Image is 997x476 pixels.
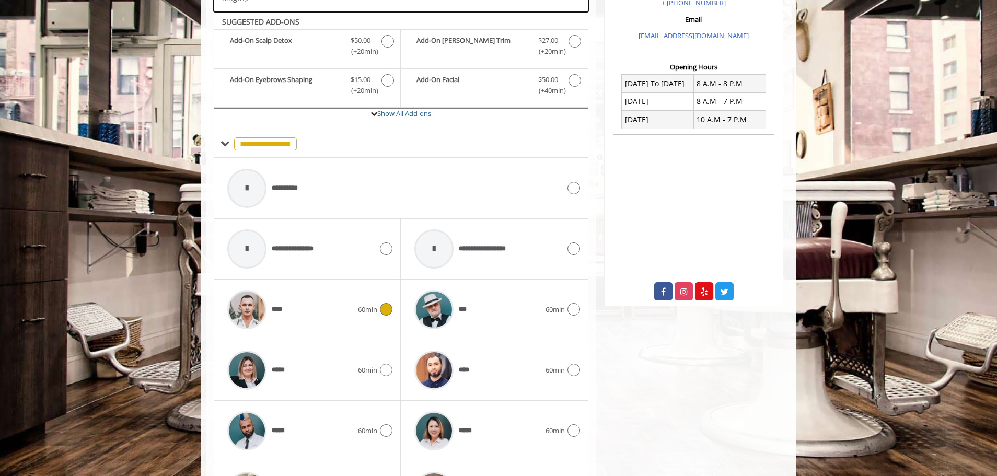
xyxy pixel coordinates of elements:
[351,74,370,85] span: $15.00
[219,35,395,60] label: Add-On Scalp Detox
[613,63,774,71] h3: Opening Hours
[219,74,395,99] label: Add-On Eyebrows Shaping
[214,12,588,109] div: The Made Man Haircut And Shave Add-onS
[358,304,377,315] span: 60min
[693,75,766,92] td: 8 A.M - 8 P.M
[622,75,694,92] td: [DATE] To [DATE]
[538,35,558,46] span: $27.00
[358,425,377,436] span: 60min
[345,85,376,96] span: (+20min )
[416,74,527,96] b: Add-On Facial
[222,17,299,27] b: SUGGESTED ADD-ONS
[616,16,771,23] h3: Email
[546,365,565,376] span: 60min
[546,425,565,436] span: 60min
[639,31,749,40] a: [EMAIL_ADDRESS][DOMAIN_NAME]
[416,35,527,57] b: Add-On [PERSON_NAME] Trim
[358,365,377,376] span: 60min
[345,46,376,57] span: (+20min )
[230,74,340,96] b: Add-On Eyebrows Shaping
[622,92,694,110] td: [DATE]
[351,35,370,46] span: $50.00
[693,111,766,129] td: 10 A.M - 7 P.M
[622,111,694,129] td: [DATE]
[532,85,563,96] span: (+40min )
[406,74,582,99] label: Add-On Facial
[532,46,563,57] span: (+20min )
[538,74,558,85] span: $50.00
[693,92,766,110] td: 8 A.M - 7 P.M
[406,35,582,60] label: Add-On Beard Trim
[230,35,340,57] b: Add-On Scalp Detox
[546,304,565,315] span: 60min
[377,109,431,118] a: Show All Add-ons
